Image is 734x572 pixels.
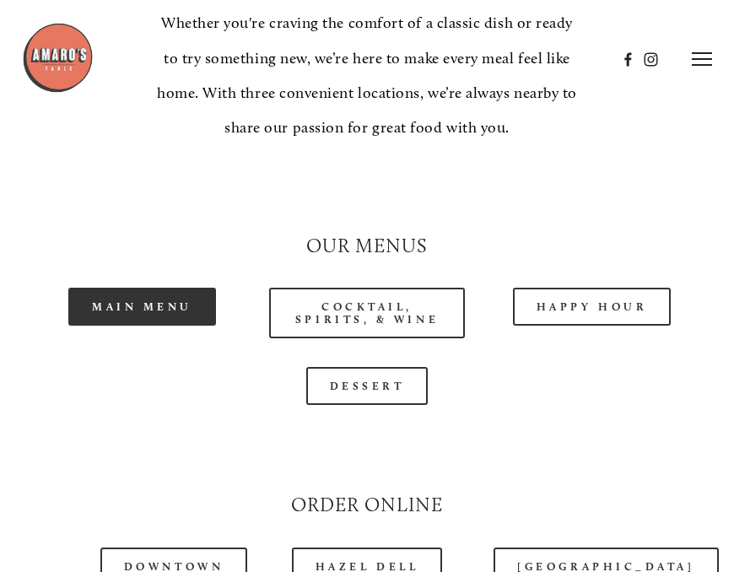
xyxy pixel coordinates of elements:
a: Dessert [306,367,429,405]
a: Cocktail, Spirits, & Wine [269,288,466,338]
a: Main Menu [68,288,216,326]
h2: Our Menus [44,232,690,259]
img: Amaro's Table [22,22,94,94]
h2: Order Online [44,491,690,518]
a: Happy Hour [513,288,672,326]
